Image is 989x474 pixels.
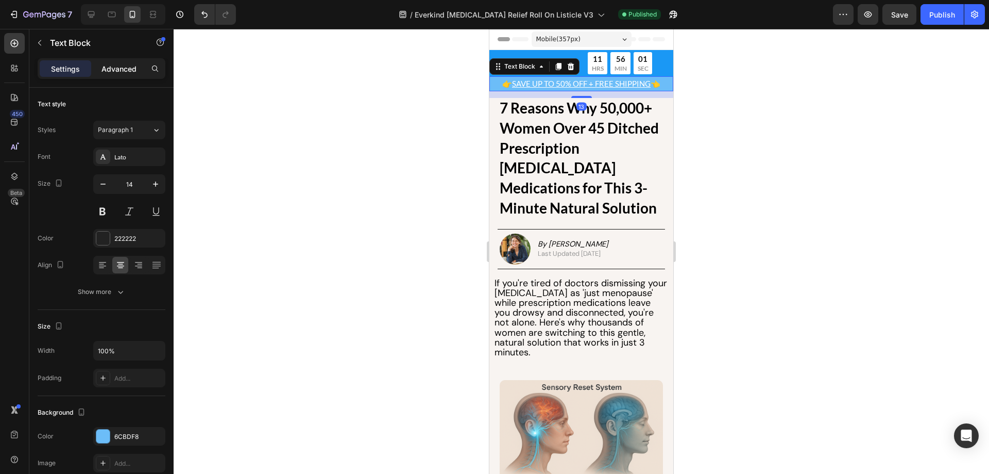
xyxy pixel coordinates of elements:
div: Width [38,346,55,355]
p: Advanced [101,63,137,74]
div: 6CBDF8 [114,432,163,442]
button: 7 [4,4,77,25]
div: Publish [929,9,955,20]
div: Styles [38,125,56,135]
div: Lato [114,153,163,162]
div: Open Intercom Messenger [954,423,979,448]
div: Color [38,432,54,441]
div: Image [38,459,56,468]
div: Background [38,406,88,420]
span: Save [891,10,908,19]
button: Show more [38,283,165,301]
span: Published [628,10,657,19]
p: Settings [51,63,80,74]
div: Add... [114,374,163,383]
div: Align [38,258,66,272]
div: Undo/Redo [194,4,236,25]
div: Padding [38,373,61,383]
div: Size [38,320,65,334]
div: Beta [8,189,25,197]
iframe: Design area [489,29,673,474]
div: 222222 [114,234,163,243]
div: Color [38,234,54,243]
span: Paragraph 1 [98,125,133,135]
div: 450 [10,110,25,118]
span: Everkind [MEDICAL_DATA] Relief Roll On Listicle V3 [415,9,593,20]
p: 7 [67,8,72,21]
button: Save [882,4,916,25]
div: Show more [78,287,126,297]
div: Size [38,177,65,191]
button: Paragraph 1 [93,121,165,139]
input: Auto [94,341,165,360]
div: Text style [38,100,66,109]
div: Font [38,152,50,161]
span: / [410,9,413,20]
p: Text Block [50,37,138,49]
img: gempages_557103489201734849-3d4bb44a-0cb6-4d9e-8cd6-0d1a177d0657.png [10,351,174,460]
div: Add... [114,459,163,468]
button: Publish [920,4,964,25]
